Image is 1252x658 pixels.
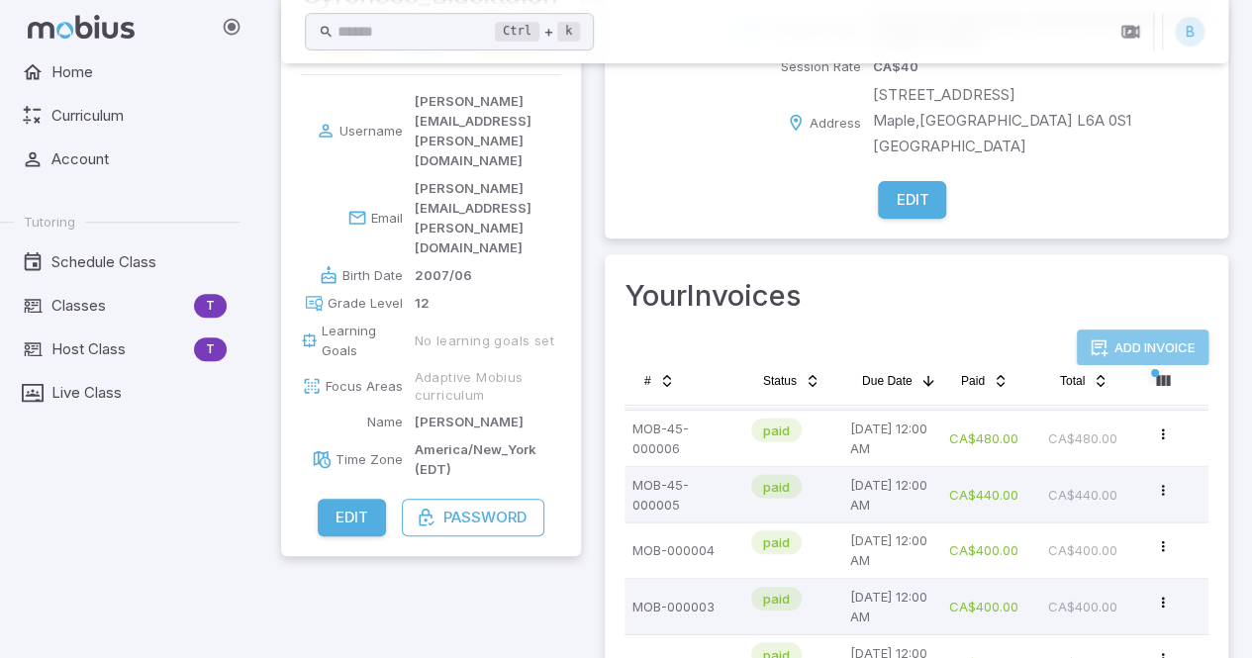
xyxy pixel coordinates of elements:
span: Home [51,61,227,83]
span: T [194,296,227,316]
span: Tutoring [24,213,75,231]
button: Total [1048,365,1120,397]
p: Learning Goals [322,321,402,360]
button: # [632,365,687,397]
p: CA$440.00 [949,474,1032,514]
p: [PERSON_NAME] [415,412,524,431]
p: Birth Date [342,265,403,285]
h3: Your Invoices [625,274,1208,318]
span: Schedule Class [51,251,227,273]
span: paid [751,589,802,609]
span: paid [751,476,802,496]
kbd: Ctrl [495,22,539,42]
span: paid [751,532,802,552]
button: Paid [949,365,1020,397]
p: 12 [415,293,430,313]
p: Maple , [GEOGRAPHIC_DATA] L6A 0S1 [873,110,1131,132]
button: Join in Zoom Client [1111,13,1149,50]
p: Time Zone [336,449,403,469]
div: + [495,20,580,44]
p: [DATE] 12:00 AM [850,587,933,626]
p: CA$400.00 [949,530,1032,570]
span: Paid [961,373,985,389]
span: No learning goals set [415,331,554,349]
p: Session Rate [781,56,861,76]
span: Total [1060,373,1085,389]
p: CA$440.00 [1048,474,1131,514]
span: T [194,339,227,359]
span: Adaptive Mobius curriculum [415,368,561,404]
button: Status [751,365,832,397]
p: Address [810,113,861,133]
p: [DATE] 12:00 AM [850,530,933,570]
p: CA$480.00 [1048,419,1131,458]
p: CA$480.00 [949,419,1032,458]
p: [PERSON_NAME][EMAIL_ADDRESS][PERSON_NAME][DOMAIN_NAME] [415,178,561,257]
p: [PERSON_NAME][EMAIL_ADDRESS][PERSON_NAME][DOMAIN_NAME] [415,91,561,170]
span: paid [751,421,802,440]
p: MOB-45-000005 [632,474,735,514]
kbd: k [557,22,580,42]
p: CA$ 40 [873,56,918,76]
button: Password [402,499,544,536]
p: Name [367,412,403,431]
p: CA$400.00 [949,587,1032,626]
p: CA$400.00 [1048,530,1131,570]
p: Username [339,121,403,141]
p: MOB-000003 [632,587,735,626]
button: Column visibility [1147,365,1179,397]
span: Classes [51,295,186,317]
p: CA$400.00 [1048,587,1131,626]
button: Add Invoice [1077,329,1208,365]
p: Grade Level [328,293,403,313]
button: Due Date [850,365,948,397]
span: Account [51,148,227,170]
p: MOB-000004 [632,530,735,570]
p: [STREET_ADDRESS] [873,84,1131,106]
p: Email [371,208,403,228]
p: Focus Areas [326,376,403,396]
p: [DATE] 12:00 AM [850,474,933,514]
button: Edit [318,499,386,536]
p: America/New_York (EDT) [415,439,561,479]
span: Curriculum [51,105,227,127]
p: 2007/06 [415,265,472,285]
p: [GEOGRAPHIC_DATA] [873,136,1131,157]
button: Edit [878,181,946,219]
span: Live Class [51,382,227,404]
p: [DATE] 12:00 AM [850,419,933,458]
span: Status [763,373,797,389]
p: MOB-45-000006 [632,419,735,458]
span: Host Class [51,338,186,360]
div: B [1175,17,1204,47]
span: # [644,373,651,389]
span: Due Date [862,373,913,389]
